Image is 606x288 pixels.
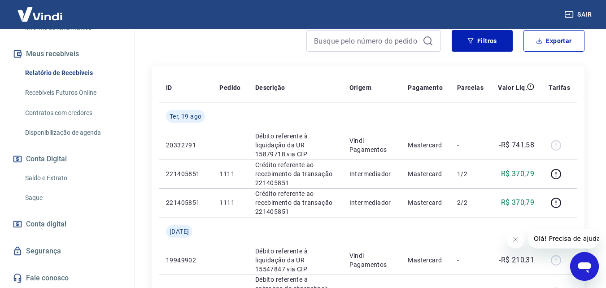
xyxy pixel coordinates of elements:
p: - [457,141,484,150]
p: - [457,256,484,265]
p: Mastercard [408,141,443,150]
p: Origem [349,83,371,92]
button: Meus recebíveis [11,44,123,64]
img: Vindi [11,0,69,28]
p: Parcelas [457,83,484,92]
p: Crédito referente ao recebimento da transação 221405851 [255,189,335,216]
p: Mastercard [408,169,443,178]
p: Mastercard [408,198,443,207]
p: Mastercard [408,256,443,265]
a: Saque [22,189,123,207]
p: Descrição [255,83,285,92]
iframe: Fechar mensagem [507,230,525,248]
p: -R$ 210,31 [499,255,534,266]
a: Contratos com credores [22,104,123,122]
button: Exportar [523,30,584,52]
iframe: Botão para abrir a janela de mensagens [570,252,599,281]
input: Busque pelo número do pedido [314,34,419,48]
button: Conta Digital [11,149,123,169]
span: [DATE] [170,227,189,236]
p: -R$ 741,58 [499,140,534,151]
p: 1/2 [457,169,484,178]
button: Filtros [452,30,513,52]
p: Crédito referente ao recebimento da transação 221405851 [255,160,335,187]
p: R$ 370,79 [501,168,535,179]
a: Saldo e Extrato [22,169,123,187]
a: Recebíveis Futuros Online [22,84,123,102]
a: Relatório de Recebíveis [22,64,123,82]
p: Pedido [219,83,240,92]
a: Disponibilização de agenda [22,124,123,142]
span: Conta digital [26,218,66,230]
p: Tarifas [549,83,570,92]
p: Pagamento [408,83,443,92]
p: 20332791 [166,141,205,150]
span: Ter, 19 ago [170,112,201,121]
p: 1111 [219,169,240,178]
a: Segurança [11,241,123,261]
p: 19949902 [166,256,205,265]
p: ID [166,83,172,92]
p: Débito referente à liquidação da UR 15547847 via CIP [255,247,335,274]
a: Conta digital [11,214,123,234]
span: Olá! Precisa de ajuda? [5,6,75,13]
p: Intermediador [349,198,394,207]
p: Débito referente à liquidação da UR 15879718 via CIP [255,132,335,159]
p: 221405851 [166,198,205,207]
p: 1111 [219,198,240,207]
button: Sair [563,6,595,23]
p: R$ 370,79 [501,197,535,208]
p: 221405851 [166,169,205,178]
p: Vindi Pagamentos [349,136,394,154]
p: Valor Líq. [498,83,527,92]
p: 2/2 [457,198,484,207]
p: Vindi Pagamentos [349,251,394,269]
iframe: Mensagem da empresa [528,229,599,248]
a: Fale conosco [11,268,123,288]
p: Intermediador [349,169,394,178]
